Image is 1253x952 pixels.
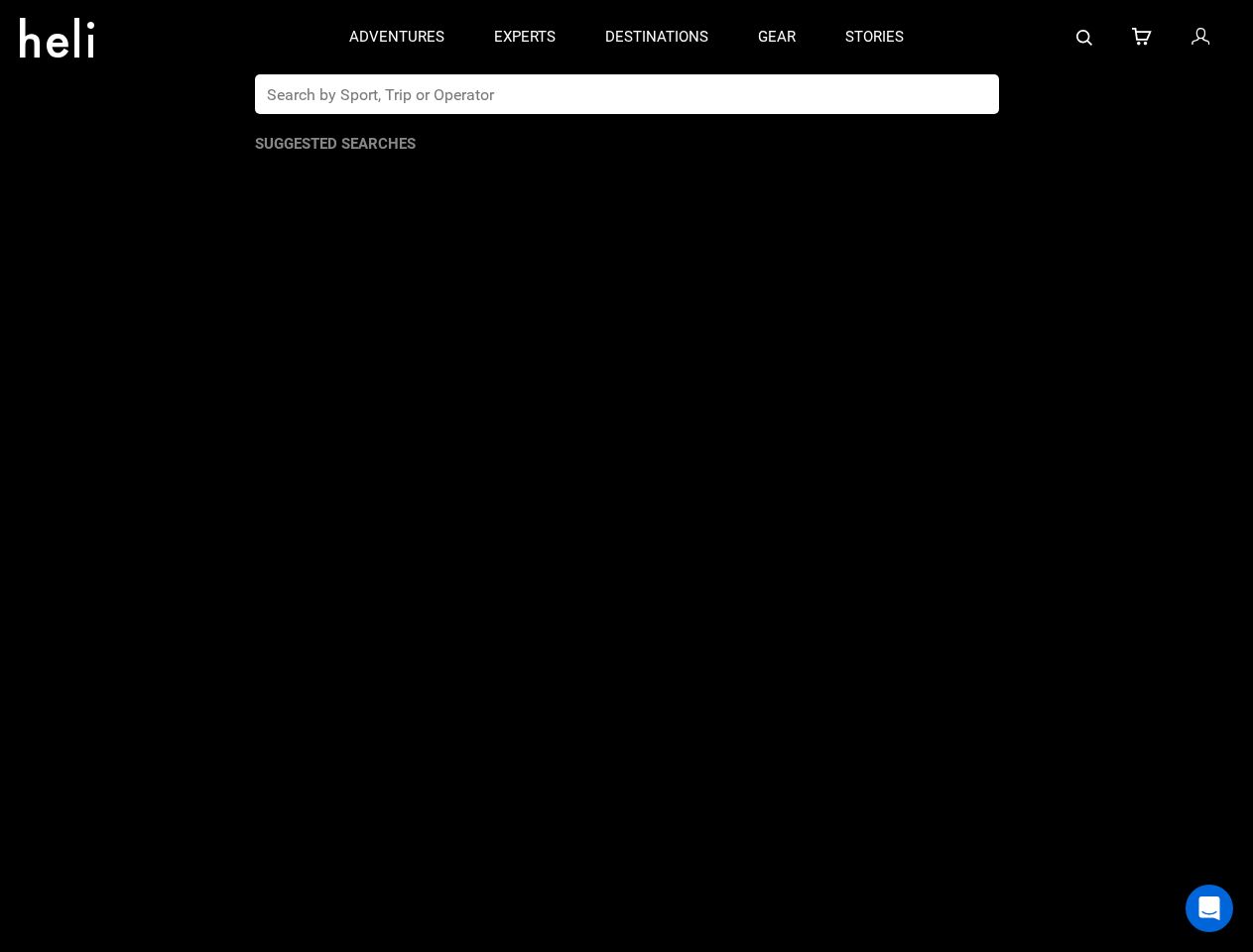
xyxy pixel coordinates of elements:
[494,27,556,48] p: experts
[255,134,999,155] p: Suggested Searches
[349,27,444,48] p: adventures
[1076,30,1092,46] img: search-bar-icon.svg
[1186,885,1233,932] div: Open Intercom Messenger
[255,74,958,114] input: Search by Sport, Trip or Operator
[605,27,708,48] p: destinations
